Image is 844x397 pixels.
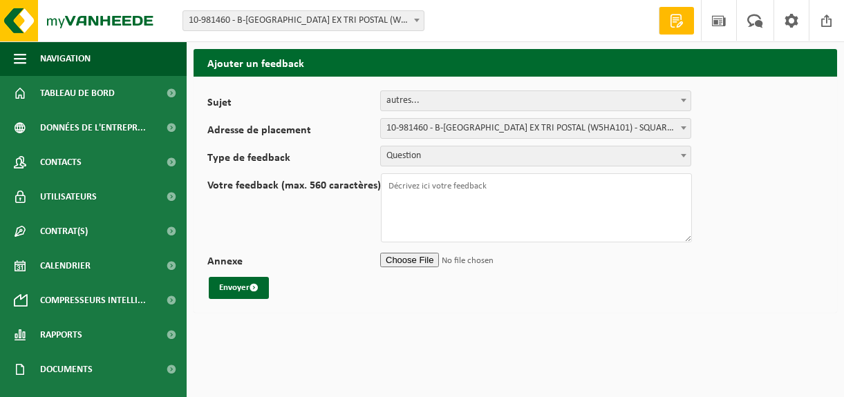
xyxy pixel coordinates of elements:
[380,146,691,166] span: Question
[40,214,88,249] span: Contrat(s)
[207,125,380,139] label: Adresse de placement
[207,180,381,242] label: Votre feedback (max. 560 caractères)
[40,283,146,318] span: Compresseurs intelli...
[182,10,424,31] span: 10-981460 - B-ST GARE DE CHARLEROI EX TRI POSTAL (W5HA101) - CHARLEROI
[40,180,97,214] span: Utilisateurs
[207,153,380,166] label: Type de feedback
[381,146,691,166] span: Question
[40,76,115,110] span: Tableau de bord
[194,49,837,76] h2: Ajouter un feedback
[381,91,691,110] span: autres...
[40,41,91,76] span: Navigation
[207,256,380,270] label: Annexe
[207,97,380,111] label: Sujet
[40,145,82,180] span: Contacts
[380,90,691,111] span: autres...
[183,11,424,30] span: 10-981460 - B-ST GARE DE CHARLEROI EX TRI POSTAL (W5HA101) - CHARLEROI
[381,119,691,138] span: 10-981460 - B-ST GARE DE CHARLEROI EX TRI POSTAL (W5HA101) - SQUARE DES MARTYRS DU 18 AOUT - CHAR...
[40,110,146,145] span: Données de l'entrepr...
[40,318,82,352] span: Rapports
[40,352,93,387] span: Documents
[380,118,691,139] span: 10-981460 - B-ST GARE DE CHARLEROI EX TRI POSTAL (W5HA101) - SQUARE DES MARTYRS DU 18 AOUT - CHAR...
[209,277,269,299] button: Envoyer
[40,249,91,283] span: Calendrier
